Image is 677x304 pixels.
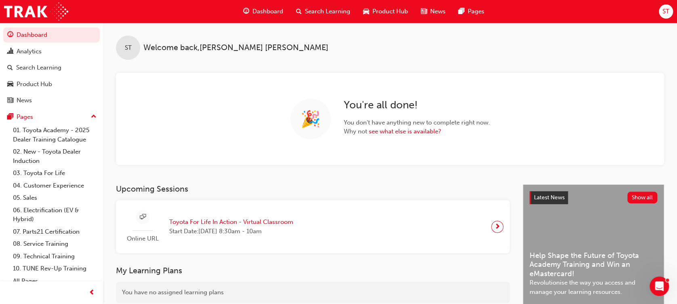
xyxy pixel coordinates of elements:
[659,4,673,19] button: ST
[169,217,293,227] span: Toyota For Life In Action - Virtual Classroom
[296,6,302,17] span: search-icon
[10,146,100,167] a: 02. New - Toyota Dealer Induction
[10,262,100,275] a: 10. TUNE Rev-Up Training
[344,99,490,112] h2: You're all done!
[421,6,427,17] span: news-icon
[452,3,491,20] a: pages-iconPages
[10,192,100,204] a: 05. Sales
[10,250,100,263] a: 09. Technical Training
[243,6,249,17] span: guage-icon
[91,112,97,122] span: up-icon
[530,251,657,279] span: Help Shape the Future of Toyota Academy Training and Win an eMastercard!
[494,221,500,232] span: next-icon
[122,234,163,243] span: Online URL
[10,275,100,287] a: All Pages
[650,277,669,296] iframe: Intercom live chat
[140,212,146,222] span: sessionType_ONLINE_URL-icon
[116,184,510,194] h3: Upcoming Sessions
[10,204,100,226] a: 06. Electrification (EV & Hybrid)
[17,96,32,105] div: News
[290,3,357,20] a: search-iconSearch Learning
[369,128,441,135] a: see what else is available?
[305,7,350,16] span: Search Learning
[3,110,100,125] button: Pages
[458,6,465,17] span: pages-icon
[143,43,328,53] span: Welcome back , [PERSON_NAME] [PERSON_NAME]
[301,114,321,124] span: 🎉
[627,192,658,203] button: Show all
[10,124,100,146] a: 01. Toyota Academy - 2025 Dealer Training Catalogue
[7,48,13,55] span: chart-icon
[169,227,293,236] span: Start Date: [DATE] 8:30am - 10am
[252,7,283,16] span: Dashboard
[3,93,100,108] a: News
[344,127,490,136] span: Why not
[357,3,414,20] a: car-iconProduct Hub
[7,114,13,121] span: pages-icon
[237,3,290,20] a: guage-iconDashboard
[10,238,100,250] a: 08. Service Training
[10,167,100,179] a: 03. Toyota For Life
[363,6,369,17] span: car-icon
[7,81,13,88] span: car-icon
[344,118,490,127] span: You don't have anything new to complete right now.
[534,194,565,201] span: Latest News
[16,63,61,72] div: Search Learning
[17,80,52,89] div: Product Hub
[3,77,100,92] a: Product Hub
[10,226,100,238] a: 07. Parts21 Certification
[17,112,33,122] div: Pages
[10,179,100,192] a: 04. Customer Experience
[372,7,408,16] span: Product Hub
[4,2,68,21] img: Trak
[89,288,95,298] span: prev-icon
[125,43,132,53] span: ST
[414,3,452,20] a: news-iconNews
[17,47,42,56] div: Analytics
[122,207,503,247] a: Online URLToyota For Life In Action - Virtual ClassroomStart Date:[DATE] 8:30am - 10am
[7,64,13,72] span: search-icon
[3,60,100,75] a: Search Learning
[530,191,657,204] a: Latest NewsShow all
[662,7,669,16] span: ST
[7,32,13,39] span: guage-icon
[116,282,510,303] div: You have no assigned learning plans
[3,27,100,42] a: Dashboard
[3,26,100,110] button: DashboardAnalyticsSearch LearningProduct HubNews
[530,278,657,296] span: Revolutionise the way you access and manage your learning resources.
[468,7,484,16] span: Pages
[116,266,510,275] h3: My Learning Plans
[3,44,100,59] a: Analytics
[7,97,13,104] span: news-icon
[430,7,446,16] span: News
